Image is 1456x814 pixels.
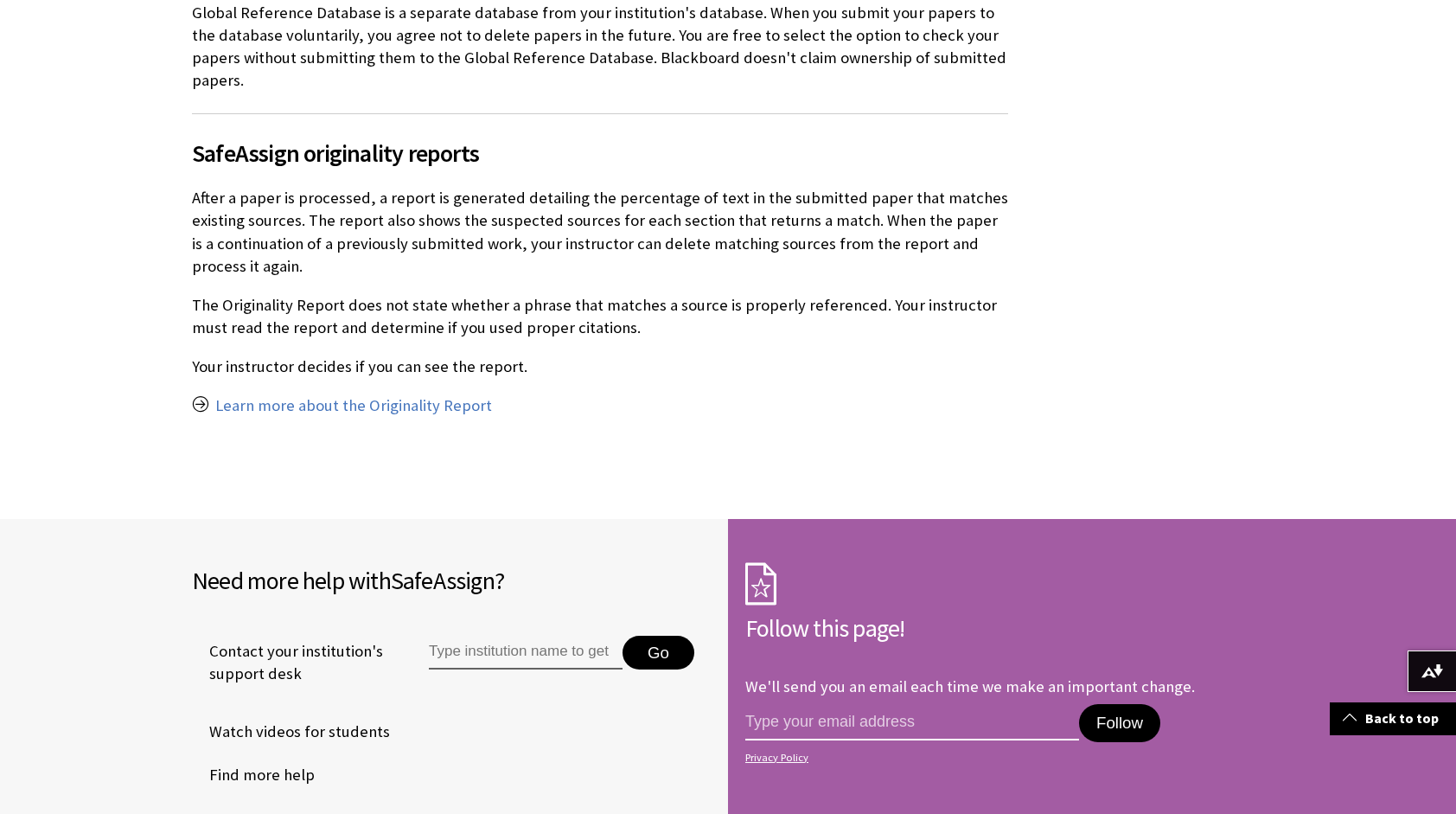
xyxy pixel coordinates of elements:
input: Type institution name to get support [429,636,623,670]
p: After a paper is processed, a report is generated detailing the percentage of text in the submitt... [192,187,1008,278]
a: Find more help [192,762,315,788]
p: The Originality Report does not state whether a phrase that matches a source is properly referenc... [192,294,1008,339]
a: Privacy Policy [745,752,1259,764]
a: Watch videos for students [192,719,390,745]
input: email address [745,704,1079,740]
a: Back to top [1330,702,1456,734]
h2: Need more help with ? [192,562,711,599]
button: Follow [1079,704,1160,742]
p: Your instructor decides if you can see the report. [192,356,1008,378]
span: SafeAssign originality reports [192,135,1008,171]
button: Go [623,636,694,670]
span: Contact your institution's support desk [192,640,389,685]
h2: Follow this page! [745,610,1264,646]
p: We'll send you an email each time we make an important change. [745,676,1195,696]
a: Learn more about the Originality Report [215,395,492,416]
span: SafeAssign [391,565,495,596]
img: Subscription Icon [745,562,776,606]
